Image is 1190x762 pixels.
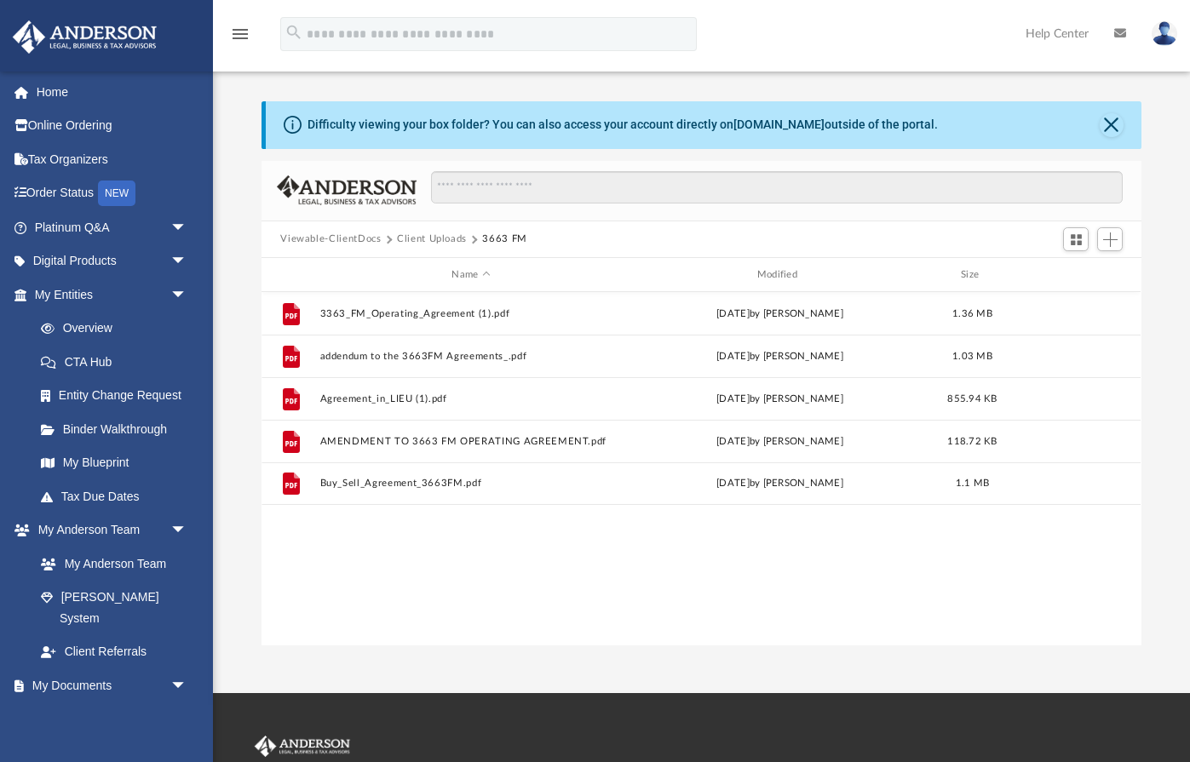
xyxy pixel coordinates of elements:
[1063,227,1089,251] button: Switch to Grid View
[12,210,213,244] a: Platinum Q&Aarrow_drop_down
[24,702,196,736] a: Box
[717,437,750,446] span: [DATE]
[24,479,213,513] a: Tax Due Dates
[319,267,622,283] div: Name
[262,292,1141,645] div: grid
[629,307,931,322] div: by [PERSON_NAME]
[629,392,931,407] div: by [PERSON_NAME]
[251,736,354,758] img: Anderson Advisors Platinum Portal
[1015,267,1134,283] div: id
[12,278,213,312] a: My Entitiesarrow_drop_down
[230,24,250,44] i: menu
[12,142,213,176] a: Tax Organizers
[397,232,467,247] button: Client Uploads
[170,513,204,548] span: arrow_drop_down
[12,513,204,547] a: My Anderson Teamarrow_drop_down
[320,478,622,490] button: Buy_Sell_Agreement_3663FM.pdf
[952,309,992,318] span: 1.36 MB
[1100,113,1124,137] button: Close
[1097,227,1123,251] button: Add
[717,479,750,489] span: [DATE]
[733,117,825,131] a: [DOMAIN_NAME]
[12,109,213,143] a: Online Ordering
[24,379,213,413] a: Entity Change Request
[280,232,381,247] button: Viewable-ClientDocs
[717,309,750,318] span: [DATE]
[230,32,250,44] a: menu
[24,446,204,480] a: My Blueprint
[24,345,213,379] a: CTA Hub
[12,75,213,109] a: Home
[98,180,135,206] div: NEW
[12,668,204,702] a: My Documentsarrow_drop_down
[308,116,938,134] div: Difficulty viewing your box folder? You can also access your account directly on outside of the p...
[170,244,204,279] span: arrow_drop_down
[8,20,162,54] img: Anderson Advisors Platinum Portal
[285,23,303,42] i: search
[939,267,1007,283] div: Size
[952,352,992,361] span: 1.03 MB
[170,278,204,312] span: arrow_drop_down
[320,308,622,319] button: 3363_FM_Operating_Agreement (1).pdf
[629,349,931,364] div: by [PERSON_NAME]
[320,393,622,404] button: Agreement_in_LIEU (1).pdf
[24,547,196,581] a: My Anderson Team
[629,477,931,492] div: by [PERSON_NAME]
[24,312,213,346] a: Overview
[269,267,312,283] div: id
[629,267,931,283] div: Modified
[482,232,527,247] button: 3663 FM
[956,479,990,489] span: 1.1 MB
[320,351,622,362] button: addendum to the 3663FM Agreements_.pdf
[948,394,997,404] span: 855.94 KB
[629,434,931,450] div: by [PERSON_NAME]
[948,437,997,446] span: 118.72 KB
[24,581,204,635] a: [PERSON_NAME] System
[170,210,204,245] span: arrow_drop_down
[12,244,213,278] a: Digital Productsarrow_drop_down
[717,394,750,404] span: [DATE]
[24,412,213,446] a: Binder Walkthrough
[12,176,213,211] a: Order StatusNEW
[170,668,204,703] span: arrow_drop_down
[320,436,622,447] button: AMENDMENT TO 3663 FM OPERATING AGREEMENT.pdf
[1152,21,1177,46] img: User Pic
[717,352,750,361] span: [DATE]
[431,171,1123,203] input: Search files and folders
[24,635,204,669] a: Client Referrals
